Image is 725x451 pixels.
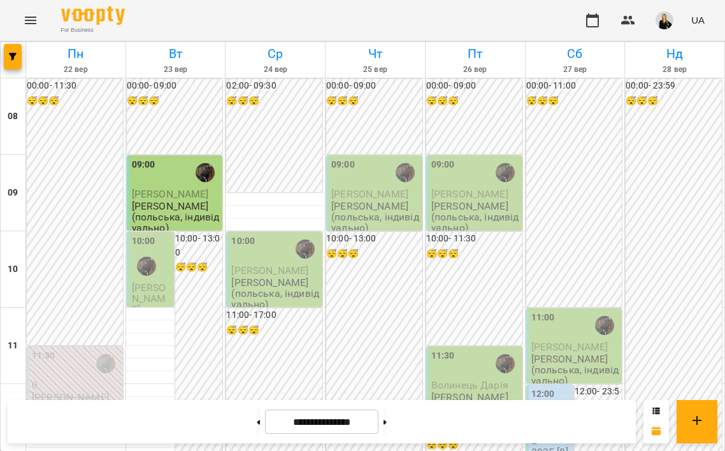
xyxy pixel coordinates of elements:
[626,79,722,93] h6: 00:00 - 23:59
[431,188,508,200] span: [PERSON_NAME]
[231,264,308,276] span: [PERSON_NAME]
[431,379,508,391] span: Волинець Дарія
[331,201,420,234] p: [PERSON_NAME] (польська, індивідуально)
[326,94,422,108] h6: 😴😴😴
[175,261,222,275] h6: 😴😴😴
[526,79,622,93] h6: 00:00 - 11:00
[196,163,215,182] img: Доскоч Софія Володимирівна (п)
[8,110,18,124] h6: 08
[227,64,323,76] h6: 24 вер
[15,5,46,36] button: Menu
[227,44,323,64] h6: Ср
[531,341,608,353] span: [PERSON_NAME]
[331,158,355,172] label: 09:00
[627,64,722,76] h6: 28 вер
[686,8,710,32] button: UA
[27,94,123,108] h6: 😴😴😴
[132,282,166,316] span: [PERSON_NAME]
[426,79,522,93] h6: 00:00 - 09:00
[137,257,156,276] img: Доскоч Софія Володимирівна (п)
[531,387,555,401] label: 12:00
[627,44,722,64] h6: Нд
[427,64,523,76] h6: 26 вер
[626,94,722,108] h6: 😴😴😴
[526,94,622,108] h6: 😴😴😴
[27,79,123,93] h6: 00:00 - 11:30
[61,26,125,34] span: For Business
[8,262,18,276] h6: 10
[691,13,705,27] span: UA
[32,392,120,425] p: [PERSON_NAME] (польська, індивідуально)
[327,64,423,76] h6: 25 вер
[326,232,422,246] h6: 10:00 - 13:00
[132,234,155,248] label: 10:00
[128,44,224,64] h6: Вт
[296,240,315,259] img: Доскоч Софія Володимирівна (п)
[531,354,620,387] p: [PERSON_NAME] (польська, індивідуально)
[331,188,408,200] span: [PERSON_NAME]
[575,385,622,412] h6: 12:00 - 23:59
[531,311,555,325] label: 11:00
[226,324,322,338] h6: 😴😴😴
[96,354,115,373] img: Доскоч Софія Володимирівна (п)
[175,232,222,259] h6: 10:00 - 13:00
[127,94,223,108] h6: 😴😴😴
[28,44,124,64] h6: Пн
[226,94,322,108] h6: 😴😴😴
[127,79,223,93] h6: 00:00 - 09:00
[231,277,320,310] p: [PERSON_NAME] (польська, індивідуально)
[431,392,520,425] p: [PERSON_NAME] (польська, індивідуально)
[226,79,322,93] h6: 02:00 - 09:30
[427,44,523,64] h6: Пт
[326,247,422,261] h6: 😴😴😴
[431,158,455,172] label: 09:00
[326,79,422,93] h6: 00:00 - 09:00
[32,349,55,363] label: 11:30
[426,94,522,108] h6: 😴😴😴
[8,339,18,353] h6: 11
[528,64,623,76] h6: 27 вер
[61,6,125,25] img: Voopty Logo
[32,380,120,390] p: 0
[426,232,522,246] h6: 10:00 - 11:30
[396,163,415,182] img: Доскоч Софія Володимирівна (п)
[226,308,322,322] h6: 11:00 - 17:00
[132,188,209,200] span: [PERSON_NAME]
[528,44,623,64] h6: Сб
[128,64,224,76] h6: 23 вер
[231,234,255,248] label: 10:00
[132,158,155,172] label: 09:00
[426,247,522,261] h6: 😴😴😴
[327,44,423,64] h6: Чт
[656,11,673,29] img: 4a571d9954ce9b31f801162f42e49bd5.jpg
[496,354,515,373] img: Доскоч Софія Володимирівна (п)
[496,163,515,182] img: Доскоч Софія Володимирівна (п)
[8,186,18,200] h6: 09
[132,201,220,234] p: [PERSON_NAME] (польська, індивідуально)
[595,316,614,335] img: Доскоч Софія Володимирівна (п)
[431,201,520,234] p: [PERSON_NAME] (польська, індивідуально)
[28,64,124,76] h6: 22 вер
[431,349,455,363] label: 11:30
